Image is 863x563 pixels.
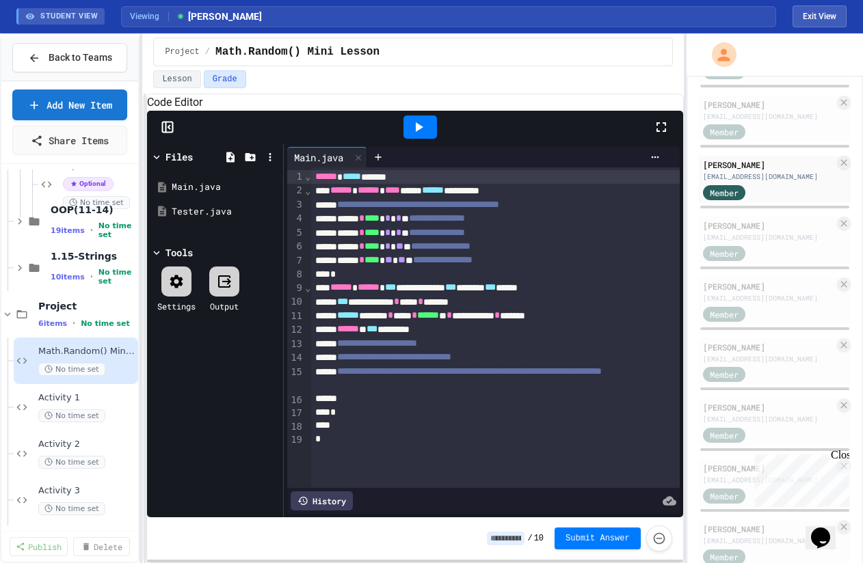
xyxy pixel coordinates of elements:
[51,204,135,216] span: OOP(11-14)
[703,341,834,353] div: [PERSON_NAME]
[12,90,127,120] a: Add New Item
[63,177,114,191] span: Optional
[710,490,739,502] span: Member
[63,196,130,209] span: No time set
[806,508,849,549] iframe: chat widget
[38,363,105,376] span: No time set
[5,5,94,87] div: Chat with us now!Close
[304,185,311,196] span: Fold line
[157,300,196,312] div: Settings
[40,11,98,23] span: STUDENT VIEW
[710,247,739,260] span: Member
[646,525,672,551] button: Force resubmission of student's answer (Admin only)
[130,10,169,23] span: Viewing
[72,318,75,329] span: •
[793,5,847,27] button: Exit student view
[703,354,834,364] div: [EMAIL_ADDRESS][DOMAIN_NAME]
[287,351,304,365] div: 14
[749,449,849,507] iframe: chat widget
[38,346,135,357] span: Math.Random() Mini Lesson
[703,111,834,122] div: [EMAIL_ADDRESS][DOMAIN_NAME]
[38,300,135,312] span: Project
[12,43,127,72] button: Back to Teams
[73,537,130,556] a: Delete
[165,46,199,57] span: Project
[287,295,304,309] div: 10
[304,171,311,182] span: Fold line
[51,250,135,262] span: 1.15-Strings
[710,187,739,199] span: Member
[38,319,67,328] span: 6 items
[703,414,834,424] div: [EMAIL_ADDRESS][DOMAIN_NAME]
[287,394,304,407] div: 16
[698,39,740,70] div: My Account
[710,308,739,320] span: Member
[38,409,105,422] span: No time set
[287,254,304,268] div: 7
[703,536,834,546] div: [EMAIL_ADDRESS][DOMAIN_NAME]
[287,281,304,295] div: 9
[287,184,304,197] div: 2
[287,198,304,212] div: 3
[555,527,641,549] button: Submit Answer
[165,150,193,164] div: Files
[710,126,739,138] span: Member
[287,268,304,281] div: 8
[703,523,834,535] div: [PERSON_NAME]
[205,46,210,57] span: /
[566,533,630,544] span: Submit Answer
[287,212,304,225] div: 4
[703,280,834,292] div: [PERSON_NAME]
[304,282,311,293] span: Fold line
[710,551,739,563] span: Member
[38,439,135,450] span: Activity 2
[703,171,834,182] div: [EMAIL_ADDRESS][DOMAIN_NAME]
[703,159,834,171] div: [PERSON_NAME]
[287,420,304,434] div: 18
[204,70,246,88] button: Grade
[38,502,105,515] span: No time set
[291,491,353,510] div: History
[90,271,93,282] span: •
[703,293,834,303] div: [EMAIL_ADDRESS][DOMAIN_NAME]
[703,401,834,413] div: [PERSON_NAME]
[81,319,130,328] span: No time set
[10,537,68,556] a: Publish
[527,533,532,544] span: /
[49,51,112,65] span: Back to Teams
[38,485,135,497] span: Activity 3
[147,94,683,111] h6: Code Editor
[703,475,834,485] div: [EMAIL_ADDRESS][DOMAIN_NAME]
[287,226,304,240] div: 5
[287,310,304,323] div: 11
[703,219,834,232] div: [PERSON_NAME]
[287,323,304,337] div: 12
[38,456,105,469] span: No time set
[287,147,367,167] div: Main.java
[38,392,135,404] span: Activity 1
[172,205,278,219] div: Tester.java
[153,70,200,88] button: Lesson
[710,429,739,441] span: Member
[51,273,85,281] span: 10 items
[287,338,304,351] div: 13
[12,126,127,155] a: Share Items
[176,10,262,24] span: [PERSON_NAME]
[703,232,834,243] div: [EMAIL_ADDRESS][DOMAIN_NAME]
[90,225,93,236] span: •
[287,366,304,394] div: 15
[703,98,834,111] div: [PERSON_NAME]
[165,245,193,260] div: Tools
[98,268,136,286] span: No time set
[703,462,834,474] div: [PERSON_NAME]
[172,180,278,194] div: Main.java
[98,221,136,239] span: No time set
[287,407,304,420] div: 17
[51,226,85,235] span: 19 items
[215,44,380,60] span: Math.Random() Mini Lesson
[287,433,304,447] div: 19
[710,368,739,381] span: Member
[534,533,544,544] span: 10
[287,170,304,184] div: 1
[210,300,239,312] div: Output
